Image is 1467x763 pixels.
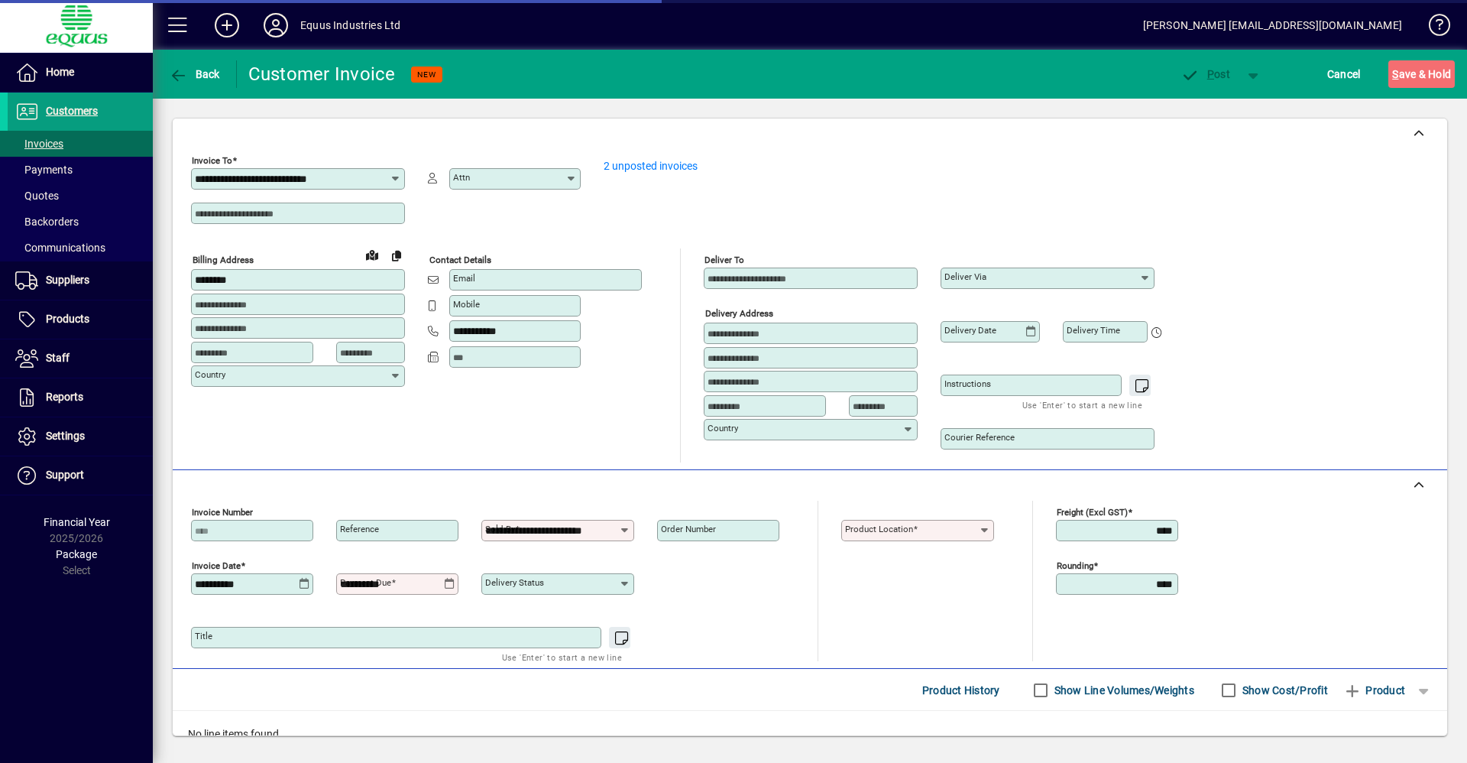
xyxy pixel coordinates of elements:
[8,235,153,261] a: Communications
[944,378,991,389] mat-label: Instructions
[46,352,70,364] span: Staff
[8,183,153,209] a: Quotes
[44,516,110,528] span: Financial Year
[15,138,63,150] span: Invoices
[502,648,622,666] mat-hint: Use 'Enter' to start a new line
[251,11,300,39] button: Profile
[8,456,153,495] a: Support
[922,678,1000,703] span: Product History
[340,524,379,534] mat-label: Reference
[1067,325,1120,336] mat-label: Delivery time
[202,11,251,39] button: Add
[604,160,698,172] a: 2 unposted invoices
[485,524,515,534] mat-label: Sold by
[46,391,83,403] span: Reports
[15,190,59,202] span: Quotes
[944,432,1015,443] mat-label: Courier Reference
[56,548,97,560] span: Package
[195,369,225,380] mat-label: Country
[8,339,153,378] a: Staff
[8,157,153,183] a: Payments
[46,274,89,286] span: Suppliers
[46,66,74,78] span: Home
[46,430,85,442] span: Settings
[417,70,436,80] span: NEW
[248,62,396,86] div: Customer Invoice
[1343,678,1405,703] span: Product
[916,677,1006,704] button: Product History
[1022,396,1142,414] mat-hint: Use 'Enter' to start a new line
[944,325,996,336] mat-label: Delivery date
[8,54,153,92] a: Home
[165,60,224,88] button: Back
[1417,3,1448,53] a: Knowledge Base
[195,631,212,641] mat-label: Title
[1388,60,1455,88] button: Save & Hold
[1051,683,1194,698] label: Show Line Volumes/Weights
[1057,560,1093,571] mat-label: Rounding
[1327,62,1361,86] span: Cancel
[8,300,153,339] a: Products
[453,299,480,310] mat-label: Mobile
[1239,683,1328,698] label: Show Cost/Profit
[453,273,475,284] mat-label: Email
[360,242,384,267] a: View on map
[1057,507,1128,518] mat-label: Freight (excl GST)
[153,60,237,88] app-page-header-button: Back
[340,577,391,588] mat-label: Payment due
[1143,13,1402,37] div: [PERSON_NAME] [EMAIL_ADDRESS][DOMAIN_NAME]
[192,507,253,518] mat-label: Invoice number
[1336,677,1413,704] button: Product
[192,155,232,166] mat-label: Invoice To
[708,423,738,433] mat-label: Country
[8,417,153,456] a: Settings
[384,243,409,268] button: Copy to Delivery address
[8,209,153,235] a: Backorders
[1173,60,1238,88] button: Post
[453,172,470,183] mat-label: Attn
[944,271,986,282] mat-label: Deliver via
[15,164,73,176] span: Payments
[485,577,544,588] mat-label: Delivery status
[173,711,1447,758] div: No line items found
[46,469,84,481] span: Support
[46,313,89,325] span: Products
[8,131,153,157] a: Invoices
[1392,62,1451,86] span: ave & Hold
[704,255,744,265] mat-label: Deliver To
[845,524,913,534] mat-label: Product location
[1207,68,1214,80] span: P
[8,261,153,300] a: Suppliers
[1392,68,1398,80] span: S
[8,378,153,417] a: Reports
[300,13,401,37] div: Equus Industries Ltd
[46,105,98,117] span: Customers
[192,560,241,571] mat-label: Invoice date
[1323,60,1365,88] button: Cancel
[661,524,716,534] mat-label: Order number
[15,216,79,228] span: Backorders
[169,68,220,80] span: Back
[1180,68,1230,80] span: ost
[15,242,105,254] span: Communications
